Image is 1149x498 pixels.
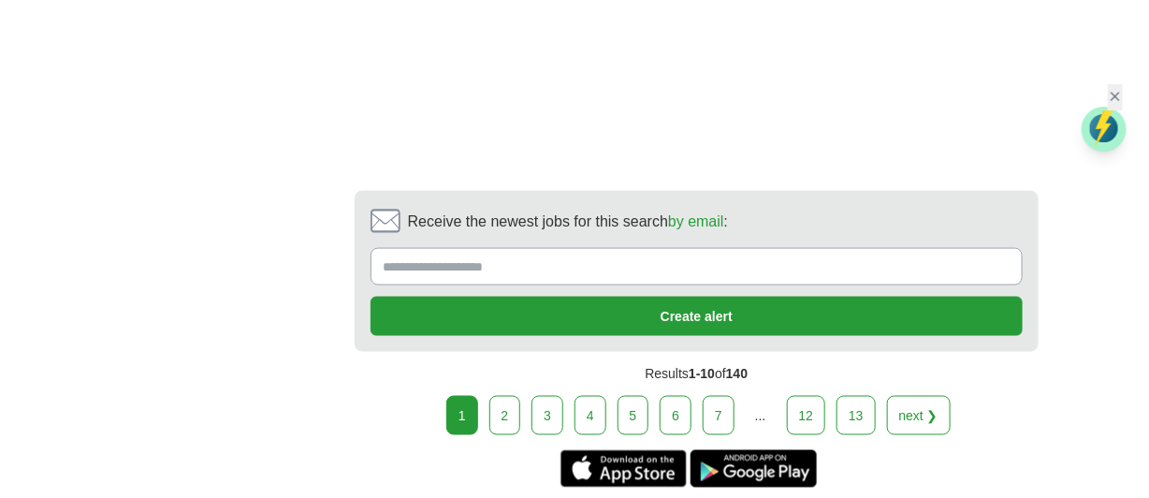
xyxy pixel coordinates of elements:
[408,210,728,234] span: Receive the newest jobs for this search :
[691,450,817,488] a: Get the Android app
[560,450,687,488] a: Get the iPhone app
[489,396,521,435] a: 2
[836,396,876,435] a: 13
[703,396,734,435] a: 7
[742,397,779,434] div: ...
[531,396,563,435] a: 3
[726,366,748,381] span: 140
[446,396,478,435] div: 1
[355,352,1039,395] div: Results of
[689,366,715,381] span: 1-10
[887,396,951,435] a: next ❯
[787,396,826,435] a: 12
[618,396,649,435] a: 5
[660,396,691,435] a: 6
[668,213,724,229] a: by email
[371,297,1023,336] button: Create alert
[574,396,606,435] a: 4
